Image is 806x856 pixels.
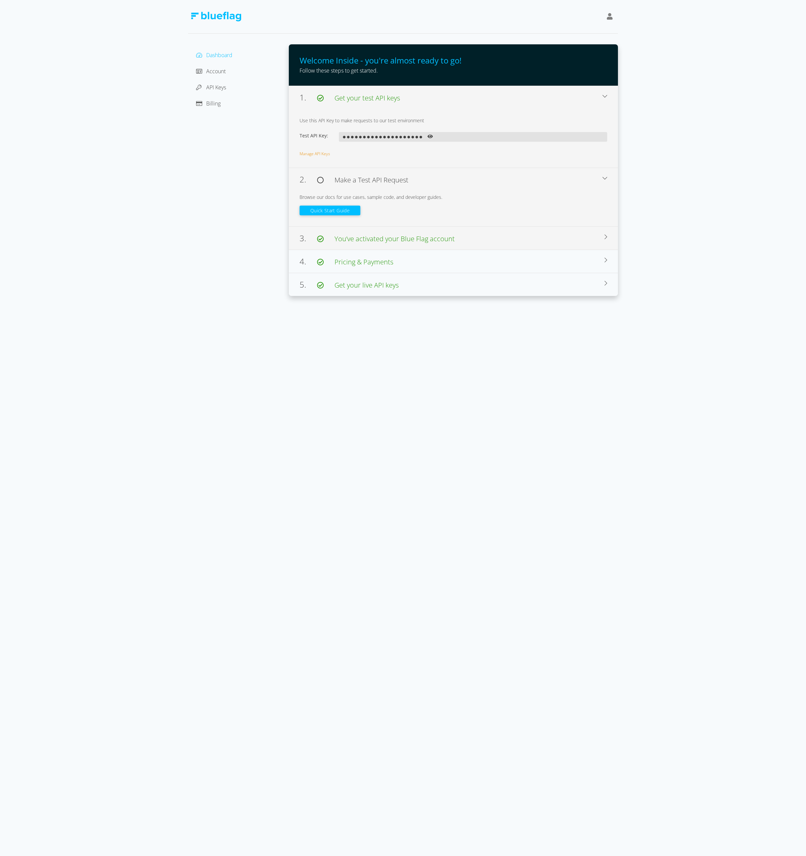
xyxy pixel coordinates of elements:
span: Dashboard [206,51,232,59]
span: Pricing & Payments [334,257,393,266]
span: Billing [206,100,221,107]
span: Get your live API keys [334,281,399,290]
span: Account [206,68,226,75]
span: Welcome Inside - you're almost ready to go! [300,55,461,66]
span: 2. [300,174,317,185]
div: Use this API Key to make requests to our test environment [300,117,607,124]
span: You’ve activated your Blue Flag account [334,234,455,243]
span: 3. [300,232,317,244]
span: 4. [300,256,317,267]
img: Blue Flag Logo [191,12,241,22]
span: 1. [300,92,317,103]
span: Make a Test API Request [334,175,408,184]
a: Manage API Keys [300,151,330,157]
span: Test API Key: [300,132,339,142]
a: Dashboard [196,51,232,59]
a: Account [196,68,226,75]
a: API Keys [196,84,226,91]
button: Quick Start Guide [300,206,360,215]
div: Browse our docs for use cases, sample code, and developer guides. [300,194,607,201]
a: Billing [196,100,221,107]
span: Get your test API keys [334,93,400,102]
span: API Keys [206,84,226,91]
span: 5. [300,279,317,290]
span: Follow these steps to get started. [300,67,378,74]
